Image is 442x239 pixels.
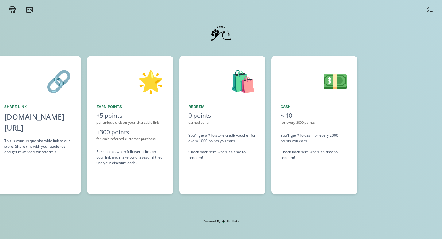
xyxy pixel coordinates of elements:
div: per unique click on your shareable link [96,120,164,125]
div: 🛍️ [188,65,256,96]
div: You'll get a $10 store credit voucher for every 1000 points you earn. Check back here when it's t... [188,133,256,160]
div: +5 points [96,111,164,120]
div: [DOMAIN_NAME][URL] [4,111,72,133]
img: favicon-32x32.png [222,220,225,223]
div: This is your unique sharable link to our store. Share this with your audience and get rewarded fo... [4,138,72,155]
div: $ 10 [281,111,348,120]
span: Powered By [203,219,220,224]
div: earned so far [188,120,256,125]
div: Redeem [188,104,256,109]
div: You'll get $10 cash for every 2000 points you earn. Check back here when it's time to redeem! [281,133,348,160]
div: Cash [281,104,348,109]
img: 3tHQrn6uuTer [210,22,233,45]
div: +300 points [96,128,164,137]
div: Share Link [4,104,72,109]
div: 💵 [281,65,348,96]
div: 🔗 [4,65,72,96]
div: for every 2000 points [281,120,348,125]
span: Altolinks [227,219,239,224]
div: for each referred customer purchase [96,136,164,142]
div: 🌟 [96,65,164,96]
div: Earn points [96,104,164,109]
div: 0 points [188,111,256,120]
div: Earn points when followers click on your link and make purchases or if they use your discount code . [96,149,164,166]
